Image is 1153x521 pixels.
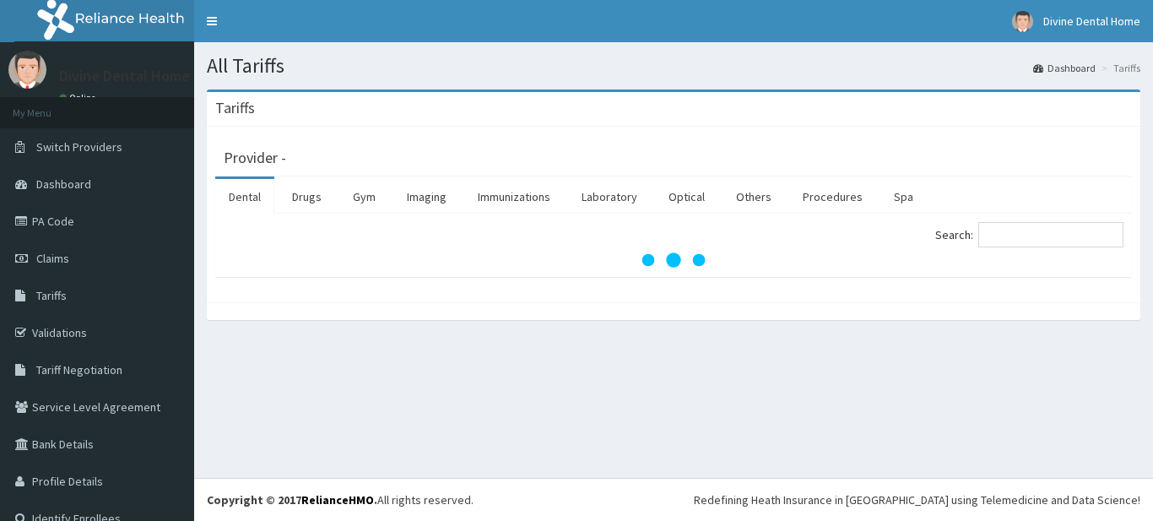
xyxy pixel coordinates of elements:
[8,51,46,89] img: User Image
[301,492,374,507] a: RelianceHMO
[655,179,718,214] a: Optical
[789,179,876,214] a: Procedures
[36,176,91,192] span: Dashboard
[978,222,1123,247] input: Search:
[880,179,927,214] a: Spa
[464,179,564,214] a: Immunizations
[1043,14,1140,29] span: Divine Dental Home
[224,150,286,166] h3: Provider -
[935,222,1123,247] label: Search:
[207,55,1140,77] h1: All Tariffs
[36,139,122,155] span: Switch Providers
[1012,11,1033,32] img: User Image
[1097,61,1140,75] li: Tariffs
[36,362,122,377] span: Tariff Negotiation
[723,179,785,214] a: Others
[36,288,67,303] span: Tariffs
[215,100,255,116] h3: Tariffs
[1033,61,1096,75] a: Dashboard
[194,478,1153,521] footer: All rights reserved.
[59,68,190,84] p: Divine Dental Home
[393,179,460,214] a: Imaging
[640,226,707,294] svg: audio-loading
[339,179,389,214] a: Gym
[36,251,69,266] span: Claims
[207,492,377,507] strong: Copyright © 2017 .
[279,179,335,214] a: Drugs
[568,179,651,214] a: Laboratory
[215,179,274,214] a: Dental
[59,92,100,104] a: Online
[694,491,1140,508] div: Redefining Heath Insurance in [GEOGRAPHIC_DATA] using Telemedicine and Data Science!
